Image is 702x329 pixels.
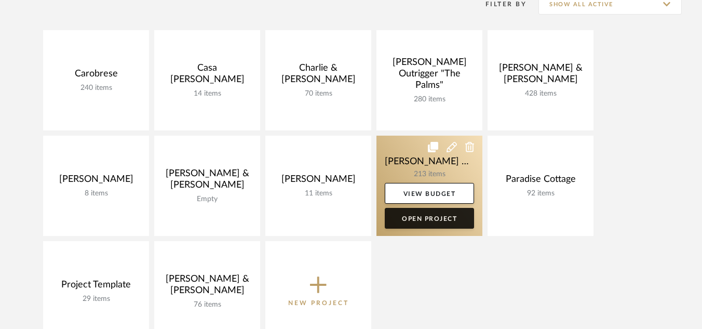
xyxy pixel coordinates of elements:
div: [PERSON_NAME] & [PERSON_NAME] [163,168,252,195]
a: Open Project [385,208,474,229]
a: View Budget [385,183,474,204]
div: 70 items [274,89,363,98]
div: 92 items [496,189,585,198]
div: [PERSON_NAME] Outrigger "The Palms" [385,57,474,95]
div: 280 items [385,95,474,104]
div: [PERSON_NAME] & [PERSON_NAME] [163,273,252,300]
div: Project Template [51,279,141,295]
div: 8 items [51,189,141,198]
div: 76 items [163,300,252,309]
div: 14 items [163,89,252,98]
div: [PERSON_NAME] [51,174,141,189]
div: 29 items [51,295,141,304]
div: 240 items [51,84,141,93]
div: [PERSON_NAME] [274,174,363,189]
p: New Project [288,298,349,308]
div: Paradise Cottage [496,174,585,189]
div: Casa [PERSON_NAME] [163,62,252,89]
div: Charlie & [PERSON_NAME] [274,62,363,89]
div: [PERSON_NAME] & [PERSON_NAME] [496,62,585,89]
div: Empty [163,195,252,204]
div: 428 items [496,89,585,98]
div: 11 items [274,189,363,198]
div: Carobrese [51,68,141,84]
